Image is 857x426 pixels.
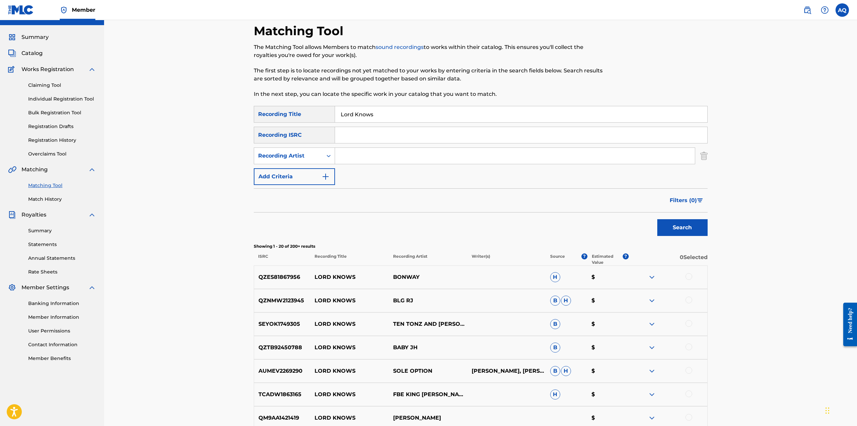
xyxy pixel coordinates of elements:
img: filter [697,198,703,202]
form: Search Form [254,106,708,239]
span: Summary [21,33,49,41]
p: Recording Artist [389,253,467,265]
div: Help [818,3,831,17]
iframe: Chat Widget [823,394,857,426]
img: help [821,6,829,14]
p: Estimated Value [592,253,623,265]
div: Drag [825,401,829,421]
iframe: Resource Center [838,297,857,351]
button: Add Criteria [254,168,335,185]
div: Recording Artist [258,152,319,160]
p: Source [550,253,565,265]
span: H [561,296,571,306]
a: Banking Information [28,300,96,307]
img: Matching [8,166,16,174]
p: $ [587,344,629,352]
p: BLG RJ [389,297,467,305]
p: In the next step, you can locate the specific work in your catalog that you want to match. [254,90,603,98]
img: expand [648,390,656,399]
a: Claiming Tool [28,82,96,89]
span: Filters ( 0 ) [670,196,697,204]
p: $ [587,367,629,375]
img: Royalties [8,211,16,219]
a: Bulk Registration Tool [28,109,96,116]
p: Showing 1 - 20 of 200+ results [254,243,708,249]
span: H [550,272,560,282]
img: search [803,6,811,14]
p: LORD KNOWS [310,367,389,375]
a: CatalogCatalog [8,49,43,57]
p: AUMEV2269290 [254,367,311,375]
p: LORD KNOWS [310,390,389,399]
a: Summary [28,227,96,234]
img: Delete Criterion [700,147,708,164]
p: LORD KNOWS [310,297,389,305]
a: Member Information [28,314,96,321]
p: LORD KNOWS [310,344,389,352]
a: Individual Registration Tool [28,96,96,103]
a: SummarySummary [8,33,49,41]
p: LORD KNOWS [310,320,389,328]
span: Works Registration [21,65,74,73]
p: QM9AA1421419 [254,414,311,422]
a: Registration Drafts [28,123,96,130]
p: Writer(s) [467,253,546,265]
span: B [550,343,560,353]
a: sound recordings [376,44,424,50]
a: Annual Statements [28,255,96,262]
div: User Menu [836,3,849,17]
p: $ [587,414,629,422]
img: Member Settings [8,284,16,292]
img: expand [88,166,96,174]
p: SOLE OPTION [389,367,467,375]
p: TCADW1863165 [254,390,311,399]
a: Overclaims Tool [28,150,96,158]
p: Recording Title [310,253,388,265]
img: expand [88,65,96,73]
span: Member [72,6,95,14]
a: Matching Tool [28,182,96,189]
a: Registration History [28,137,96,144]
p: TEN TONZ AND [PERSON_NAME] [389,320,467,328]
span: B [550,296,560,306]
span: Matching [21,166,48,174]
p: BONWAY [389,273,467,281]
button: Filters (0) [666,192,708,209]
span: H [561,366,571,376]
a: User Permissions [28,327,96,334]
img: Summary [8,33,16,41]
img: Top Rightsholder [60,6,68,14]
p: QZES81867956 [254,273,311,281]
span: B [550,319,560,329]
p: LORD KNOWS [310,414,389,422]
a: Match History [28,196,96,203]
a: Contact Information [28,341,96,348]
img: expand [648,320,656,328]
p: $ [587,390,629,399]
img: Works Registration [8,65,17,73]
span: Royalties [21,211,46,219]
img: expand [648,273,656,281]
p: SEYOK1749305 [254,320,311,328]
img: Catalog [8,49,16,57]
p: The Matching Tool allows Members to match to works within their catalog. This ensures you'll coll... [254,43,603,59]
span: B [550,366,560,376]
p: $ [587,320,629,328]
p: FBE KING [PERSON_NAME] [389,390,467,399]
img: expand [88,284,96,292]
a: Member Benefits [28,355,96,362]
span: Catalog [21,49,43,57]
p: $ [587,273,629,281]
p: $ [587,297,629,305]
h2: Matching Tool [254,23,347,39]
a: Statements [28,241,96,248]
p: LORD KNOWS [310,273,389,281]
img: MLC Logo [8,5,34,15]
p: 0 Selected [629,253,707,265]
p: BABY JH [389,344,467,352]
button: Search [657,219,708,236]
p: The first step is to locate recordings not yet matched to your works by entering criteria in the ... [254,67,603,83]
img: 9d2ae6d4665cec9f34b9.svg [322,173,330,181]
